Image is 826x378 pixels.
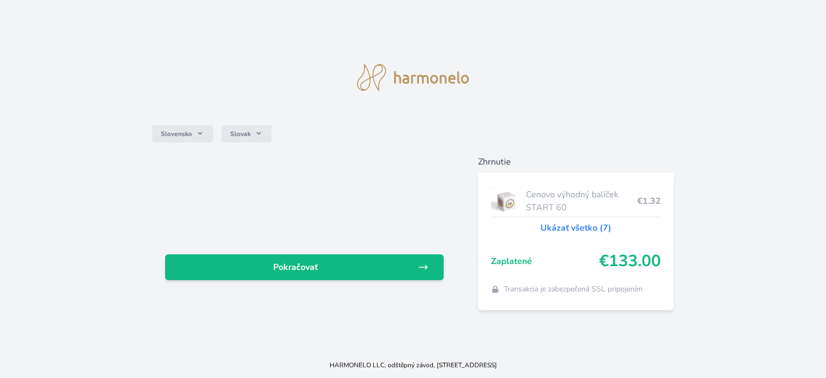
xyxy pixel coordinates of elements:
[504,284,643,295] span: Transakcia je zabezpečená SSL pripojením
[637,195,661,208] span: €1.32
[165,254,444,280] a: Pokračovať
[357,64,469,91] img: logo.svg
[174,261,418,274] span: Pokračovať
[222,125,272,142] button: Slovak
[491,255,599,268] span: Zaplatené
[526,188,637,214] span: Cenovo výhodný balíček START 60
[230,130,251,138] span: Slovak
[161,130,192,138] span: Slovensko
[599,252,661,271] span: €133.00
[478,155,674,168] h6: Zhrnutie
[491,188,522,215] img: start.jpg
[540,222,611,234] a: Ukázať všetko (7)
[152,125,213,142] button: Slovensko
